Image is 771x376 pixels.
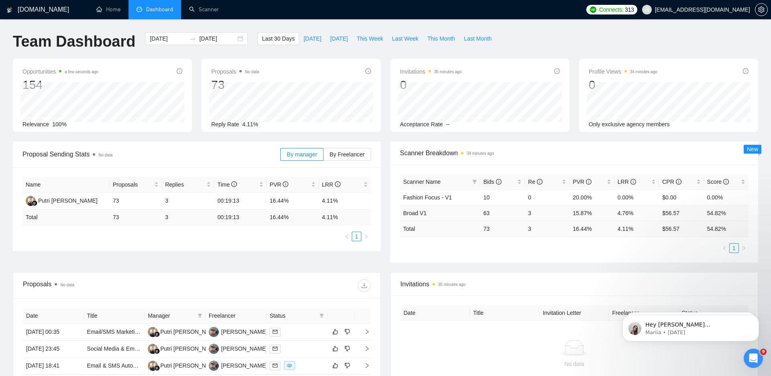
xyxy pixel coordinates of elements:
td: 3 [525,221,569,236]
span: Scanner Name [403,179,441,185]
button: This Week [352,32,388,45]
span: Bids [483,179,502,185]
div: Proposals [23,279,197,292]
td: 73 [480,221,525,236]
span: dislike [345,329,350,335]
td: 3 [162,193,214,210]
iframe: Intercom notifications message [610,298,771,354]
span: 313 [625,5,634,14]
time: a few seconds ago [65,70,98,74]
span: to [190,35,196,42]
th: Manager [145,308,206,324]
span: swap-right [190,35,196,42]
td: 54.82% [704,205,749,221]
span: PVR [573,179,592,185]
td: 4.11 % [319,210,371,225]
td: 00:19:13 [214,193,266,210]
span: mail [273,363,277,368]
div: No data [407,360,742,368]
span: No data [98,153,112,157]
th: Date [23,308,84,324]
img: SJ [209,327,219,337]
time: 35 minutes ago [434,70,461,74]
span: info-circle [630,179,636,185]
time: 34 minutes ago [630,70,657,74]
span: info-circle [365,68,371,74]
td: 20.00% [569,189,614,205]
span: Connects: [599,5,623,14]
span: info-circle [496,179,502,185]
span: Scanner Breakdown [400,148,749,158]
a: Email/SMS Marketing Expert for Established Apparel Brand [87,329,235,335]
span: Last 30 Days [262,34,295,43]
span: This Week [357,34,383,43]
span: info-circle [676,179,681,185]
a: searchScanner [189,6,219,13]
span: left [722,246,727,251]
span: dashboard [137,6,142,12]
span: No data [60,283,74,287]
button: download [358,279,371,292]
li: 1 [352,232,361,241]
span: info-circle [743,68,749,74]
span: info-circle [723,179,729,185]
input: End date [199,34,236,43]
span: Last Month [464,34,492,43]
span: right [364,234,369,239]
th: Freelancer [609,305,679,321]
span: like [332,362,338,369]
th: Invitation Letter [539,305,609,321]
img: gigradar-bm.png [154,348,160,354]
span: 100% [52,121,67,127]
img: gigradar-bm.png [154,331,160,337]
button: left [720,243,729,253]
td: $ 56.57 [659,221,704,236]
input: Start date [150,34,186,43]
td: Total [400,221,480,236]
div: [PERSON_NAME] [221,327,267,336]
button: setting [755,3,768,16]
span: setting [755,6,767,13]
div: 154 [22,77,98,92]
button: dislike [343,327,352,337]
span: info-circle [283,181,288,187]
span: CPR [662,179,681,185]
td: 4.11 % [614,221,659,236]
span: [DATE] [304,34,321,43]
td: 16.44 % [569,221,614,236]
button: like [330,327,340,337]
div: Putri [PERSON_NAME] [160,361,220,370]
span: PVR [270,181,289,188]
span: dislike [345,345,350,352]
span: By manager [287,151,317,158]
button: Last Week [388,32,423,45]
td: 54.82 % [704,221,749,236]
img: gigradar-bm.png [154,365,160,371]
span: Proposals [211,67,259,76]
td: [DATE] 00:35 [23,324,84,341]
span: Score [707,179,729,185]
td: 73 [110,193,162,210]
span: New [747,146,758,152]
button: [DATE] [299,32,326,45]
th: Date [400,305,470,321]
button: Last 30 Days [257,32,299,45]
span: filter [472,179,477,184]
th: Replies [162,177,214,193]
a: Social Media & Email Growth Manager Brief [87,345,197,352]
td: 0.00% [704,189,749,205]
span: By Freelancer [330,151,365,158]
a: Email & SMS Automation – Health & Wellness E-commerce [87,362,235,369]
span: Status [269,311,316,320]
td: [DATE] 18:41 [23,358,84,374]
button: like [330,361,340,370]
th: Title [470,305,539,321]
span: Time [217,181,237,188]
td: [DATE] 23:45 [23,341,84,358]
td: Social Media & Email Growth Manager Brief [84,341,145,358]
span: mail [273,329,277,334]
a: PIPutri [PERSON_NAME] [26,197,98,203]
div: [PERSON_NAME] [221,344,267,353]
td: 0.00% [614,189,659,205]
